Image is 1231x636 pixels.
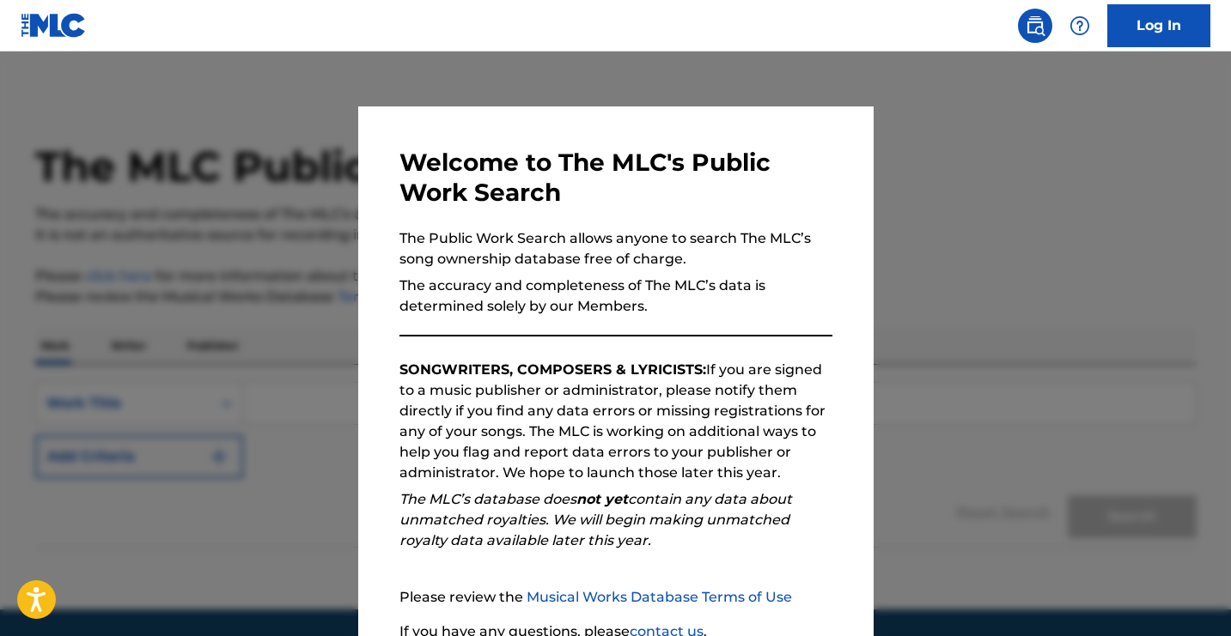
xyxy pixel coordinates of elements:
[1063,9,1097,43] div: Help
[399,491,792,548] em: The MLC’s database does contain any data about unmatched royalties. We will begin making unmatche...
[1018,9,1052,43] a: Public Search
[21,13,87,38] img: MLC Logo
[399,587,832,608] p: Please review the
[576,491,628,507] strong: not yet
[399,228,832,270] p: The Public Work Search allows anyone to search The MLC’s song ownership database free of charge.
[527,589,792,605] a: Musical Works Database Terms of Use
[1107,4,1210,47] a: Log In
[399,148,832,208] h3: Welcome to The MLC's Public Work Search
[399,361,706,378] strong: SONGWRITERS, COMPOSERS & LYRICISTS:
[1070,15,1090,36] img: help
[399,360,832,483] p: If you are signed to a music publisher or administrator, please notify them directly if you find ...
[1025,15,1045,36] img: search
[399,276,832,317] p: The accuracy and completeness of The MLC’s data is determined solely by our Members.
